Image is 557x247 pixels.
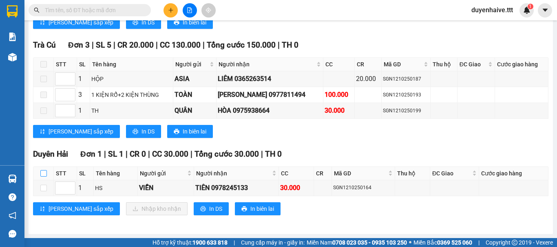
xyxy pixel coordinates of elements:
span: CR 0 [130,149,146,159]
span: | [156,40,158,50]
span: In DS [141,18,155,27]
span: Hỗ trợ kỹ thuật: [153,238,228,247]
span: | [92,40,94,50]
button: printerIn biên lai [167,16,213,29]
div: [PERSON_NAME] 0977811494 [218,90,322,100]
div: 1 [78,74,88,84]
span: search [34,7,40,13]
span: | [104,149,106,159]
span: question-circle [9,193,16,201]
span: sort-ascending [40,20,45,26]
div: VIỄN [139,183,192,193]
div: QUÂN [175,105,215,116]
strong: 1900 633 818 [192,239,228,246]
th: CC [323,58,355,71]
button: caret-down [538,3,552,17]
button: downloadNhập kho nhận [126,202,188,215]
th: CC [279,167,314,180]
button: printerIn biên lai [167,125,213,138]
span: Trà Cú [33,40,56,50]
span: copyright [512,240,517,245]
img: warehouse-icon [8,53,17,61]
span: printer [174,129,179,135]
td: SGN1210250164 [332,180,395,196]
button: sort-ascending[PERSON_NAME] sắp xếp [33,16,120,29]
button: sort-ascending[PERSON_NAME] sắp xếp [33,202,120,215]
img: logo-vxr [7,5,18,17]
th: Thu hộ [431,58,458,71]
div: ASIA [175,74,215,84]
span: | [126,149,128,159]
span: | [278,40,280,50]
button: aim [201,3,216,17]
span: printer [200,206,206,212]
span: SL 1 [108,149,124,159]
span: Đơn 1 [80,149,102,159]
div: 3 [78,90,88,100]
th: Cước giao hàng [495,58,548,71]
th: CR [355,58,382,71]
div: 1 [78,183,92,193]
span: duyenhaive.ttt [465,5,519,15]
span: | [203,40,205,50]
div: 100.000 [325,90,353,100]
img: warehouse-icon [8,175,17,183]
th: Tên hàng [90,58,173,71]
div: HS [95,184,136,192]
span: In DS [209,204,222,213]
div: 1 [78,105,88,116]
td: SGN1210250187 [382,71,430,87]
span: plus [168,7,174,13]
span: Duyên Hải [33,149,68,159]
span: caret-down [542,7,549,14]
div: SGN1210250164 [333,184,393,192]
span: | [478,238,480,247]
div: 30.000 [280,183,312,193]
td: SGN1210250199 [382,103,430,119]
button: printerIn DS [126,125,161,138]
span: Người gửi [175,60,208,69]
div: TOÀN [175,90,215,100]
span: In biên lai [250,204,274,213]
div: HÒA 0975938664 [218,105,322,116]
span: file-add [187,7,192,13]
th: Tên hàng [94,167,137,180]
span: ĐC Giao [432,169,471,178]
div: TIÊN 0978245133 [195,183,277,193]
th: CR [314,167,332,180]
span: [PERSON_NAME] sắp xếp [49,204,113,213]
span: 1 [529,4,532,9]
span: | [148,149,150,159]
span: CC 30.000 [152,149,188,159]
th: Cước giao hàng [479,167,548,180]
th: STT [54,58,77,71]
span: aim [206,7,211,13]
span: Mã GD [384,60,422,69]
span: ĐC Giao [460,60,486,69]
div: 1 KIỆN RỔ+2 KIỆN THÙNG [91,90,172,99]
div: 30.000 [325,105,353,116]
span: Người nhận [196,169,270,178]
th: SL [77,58,90,71]
button: printerIn DS [126,16,161,29]
span: [PERSON_NAME] sắp xếp [49,127,113,136]
button: sort-ascending[PERSON_NAME] sắp xếp [33,125,120,138]
span: sort-ascending [40,129,45,135]
span: In DS [141,127,155,136]
span: Miền Bắc [413,238,472,247]
sup: 1 [528,4,533,9]
span: Đơn 3 [68,40,90,50]
span: | [113,40,115,50]
span: sort-ascending [40,206,45,212]
span: In biên lai [183,18,206,27]
span: TH 0 [282,40,298,50]
span: | [261,149,263,159]
span: Tổng cước 150.000 [207,40,276,50]
div: TH [91,106,172,115]
div: HỘP [91,74,172,83]
span: TH 0 [265,149,282,159]
span: CR 20.000 [117,40,154,50]
input: Tìm tên, số ĐT hoặc mã đơn [45,6,141,15]
button: printerIn DS [194,202,229,215]
div: SGN1210250193 [383,91,429,99]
